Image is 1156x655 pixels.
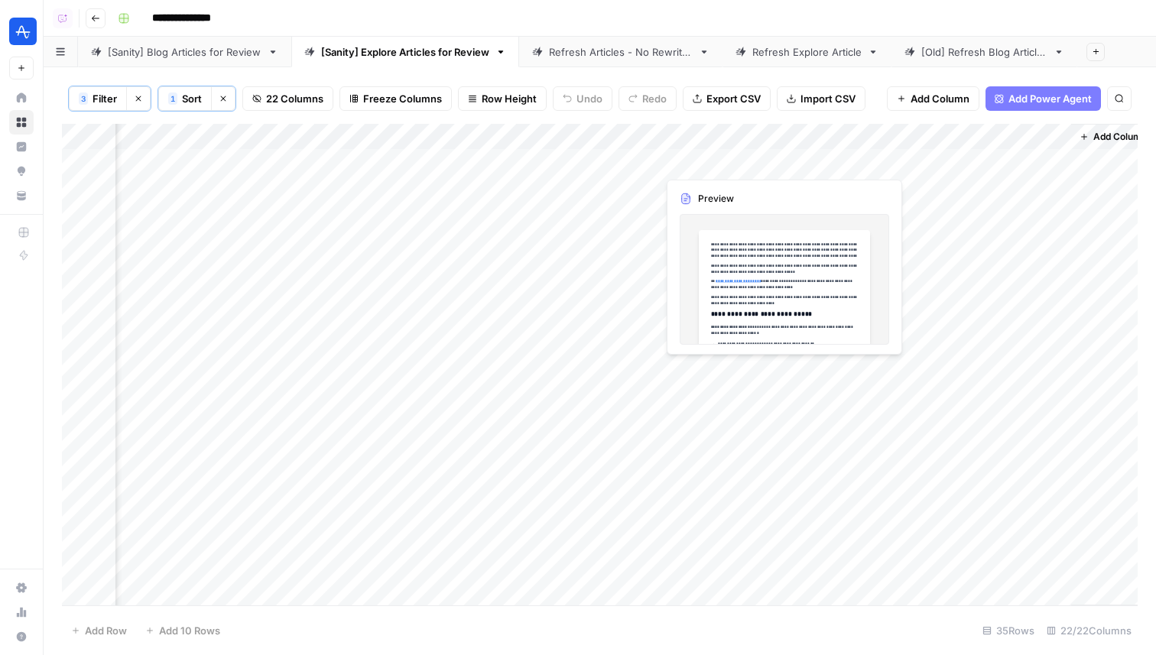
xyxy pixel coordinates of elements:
span: Filter [93,91,117,106]
span: Freeze Columns [363,91,442,106]
button: Add Column [887,86,979,111]
span: 3 [81,92,86,105]
button: Add Column [1073,127,1153,147]
span: Add Column [911,91,969,106]
span: Add Power Agent [1008,91,1092,106]
div: 22/22 Columns [1041,618,1138,643]
div: Refresh Explore Article [752,44,862,60]
button: 22 Columns [242,86,333,111]
a: [Sanity] Blog Articles for Review [78,37,291,67]
button: Export CSV [683,86,771,111]
button: Undo [553,86,612,111]
a: Insights [9,135,34,159]
a: Your Data [9,183,34,208]
div: [Sanity] Blog Articles for Review [108,44,261,60]
a: Usage [9,600,34,624]
span: Import CSV [800,91,856,106]
button: 3Filter [69,86,126,111]
button: Import CSV [777,86,865,111]
span: Undo [576,91,602,106]
button: Redo [619,86,677,111]
button: Add Power Agent [986,86,1101,111]
a: Settings [9,576,34,600]
div: 35 Rows [976,618,1041,643]
a: [Sanity] Explore Articles for Review [291,37,519,67]
div: Refresh Articles - No Rewrites [549,44,693,60]
div: 1 [168,92,177,105]
span: Export CSV [706,91,761,106]
span: 1 [170,92,175,105]
button: Freeze Columns [339,86,452,111]
span: Sort [182,91,202,106]
div: 3 [79,92,88,105]
a: Refresh Articles - No Rewrites [519,37,722,67]
div: [Old] Refresh Blog Articles [921,44,1047,60]
a: Opportunities [9,159,34,183]
button: Workspace: Amplitude [9,12,34,50]
span: 22 Columns [266,91,323,106]
span: Add Row [85,623,127,638]
button: Add Row [62,618,136,643]
button: 1Sort [158,86,211,111]
a: [Old] Refresh Blog Articles [891,37,1077,67]
button: Help + Support [9,624,34,649]
a: Home [9,86,34,110]
button: Row Height [458,86,547,111]
span: Add Column [1093,130,1147,144]
img: Amplitude Logo [9,18,37,45]
a: Browse [9,110,34,135]
span: Add 10 Rows [159,623,220,638]
a: Refresh Explore Article [722,37,891,67]
div: [Sanity] Explore Articles for Review [321,44,489,60]
span: Redo [642,91,667,106]
button: Add 10 Rows [136,618,229,643]
span: Row Height [482,91,537,106]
